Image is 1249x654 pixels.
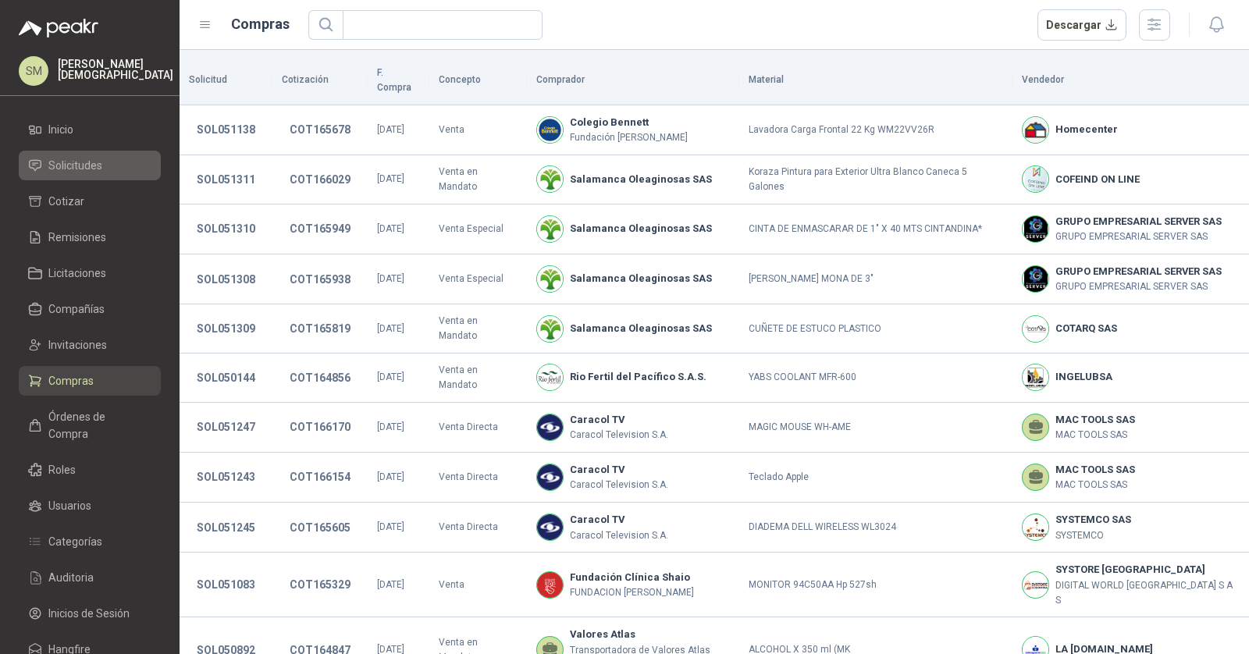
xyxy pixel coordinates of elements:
[377,124,404,135] span: [DATE]
[1023,166,1048,192] img: Company Logo
[48,408,146,443] span: Órdenes de Compra
[1055,562,1240,578] b: SYSTORE [GEOGRAPHIC_DATA]
[537,572,563,598] img: Company Logo
[189,364,263,392] button: SOL050144
[19,455,161,485] a: Roles
[1055,428,1135,443] p: MAC TOOLS SAS
[19,19,98,37] img: Logo peakr
[570,115,688,130] b: Colegio Bennett
[429,304,527,354] td: Venta en Mandato
[231,13,290,35] h1: Compras
[570,271,712,286] b: Salamanca Oleaginosas SAS
[1023,514,1048,540] img: Company Logo
[19,366,161,396] a: Compras
[19,115,161,144] a: Inicio
[537,316,563,342] img: Company Logo
[1055,264,1222,279] b: GRUPO EMPRESARIAL SERVER SAS
[58,59,173,80] p: [PERSON_NAME] [DEMOGRAPHIC_DATA]
[189,116,263,144] button: SOL051138
[429,453,527,503] td: Venta Directa
[1055,462,1135,478] b: MAC TOOLS SAS
[1023,364,1048,390] img: Company Logo
[48,605,130,622] span: Inicios de Sesión
[282,413,358,441] button: COT166170
[429,503,527,553] td: Venta Directa
[1055,512,1131,528] b: SYSTEMCO SAS
[739,56,1012,105] th: Material
[189,514,263,542] button: SOL051245
[570,172,712,187] b: Salamanca Oleaginosas SAS
[377,273,404,284] span: [DATE]
[48,193,84,210] span: Cotizar
[570,369,706,385] b: Rio Fertil del Pacífico S.A.S.
[282,215,358,243] button: COT165949
[429,254,527,304] td: Venta Especial
[1055,412,1135,428] b: MAC TOOLS SAS
[19,294,161,324] a: Compañías
[180,56,272,105] th: Solicitud
[377,471,404,482] span: [DATE]
[48,229,106,246] span: Remisiones
[19,527,161,556] a: Categorías
[282,265,358,293] button: COT165938
[377,579,404,590] span: [DATE]
[189,315,263,343] button: SOL051309
[1023,316,1048,342] img: Company Logo
[1023,216,1048,242] img: Company Logo
[537,166,563,192] img: Company Logo
[739,553,1012,617] td: MONITOR 94C50AA Hp 527sh
[189,215,263,243] button: SOL051310
[739,354,1012,403] td: YABS COOLANT MFR-600
[1055,528,1131,543] p: SYSTEMCO
[570,221,712,236] b: Salamanca Oleaginosas SAS
[189,265,263,293] button: SOL051308
[48,569,94,586] span: Auditoria
[570,428,668,443] p: Caracol Television S.A.
[19,187,161,216] a: Cotizar
[282,463,358,491] button: COT166154
[282,116,358,144] button: COT165678
[19,330,161,360] a: Invitaciones
[570,130,688,145] p: Fundación [PERSON_NAME]
[19,151,161,180] a: Solicitudes
[19,491,161,521] a: Usuarios
[537,414,563,440] img: Company Logo
[48,336,107,354] span: Invitaciones
[1023,117,1048,143] img: Company Logo
[1055,478,1135,492] p: MAC TOOLS SAS
[48,157,102,174] span: Solicitudes
[19,258,161,288] a: Licitaciones
[282,315,358,343] button: COT165819
[537,266,563,292] img: Company Logo
[1037,9,1127,41] button: Descargar
[1023,266,1048,292] img: Company Logo
[189,165,263,194] button: SOL051311
[1055,369,1112,385] b: INGELUBSA
[570,627,730,642] b: Valores Atlas
[1055,122,1118,137] b: Homecenter
[377,521,404,532] span: [DATE]
[48,533,102,550] span: Categorías
[48,265,106,282] span: Licitaciones
[282,165,358,194] button: COT166029
[19,402,161,449] a: Órdenes de Compra
[429,403,527,453] td: Venta Directa
[429,553,527,617] td: Venta
[377,323,404,334] span: [DATE]
[537,464,563,490] img: Company Logo
[368,56,429,105] th: F. Compra
[1055,229,1222,244] p: GRUPO EMPRESARIAL SERVER SAS
[739,304,1012,354] td: CUÑETE DE ESTUCO PLASTICO
[48,121,73,138] span: Inicio
[739,204,1012,254] td: CINTA DE ENMASCARAR DE 1" X 40 MTS CINTANDINA*
[282,514,358,542] button: COT165605
[429,354,527,403] td: Venta en Mandato
[377,371,404,382] span: [DATE]
[1055,279,1222,294] p: GRUPO EMPRESARIAL SERVER SAS
[282,364,358,392] button: COT164856
[48,497,91,514] span: Usuarios
[377,173,404,184] span: [DATE]
[739,403,1012,453] td: MAGIC MOUSE WH-AME
[189,413,263,441] button: SOL051247
[377,223,404,234] span: [DATE]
